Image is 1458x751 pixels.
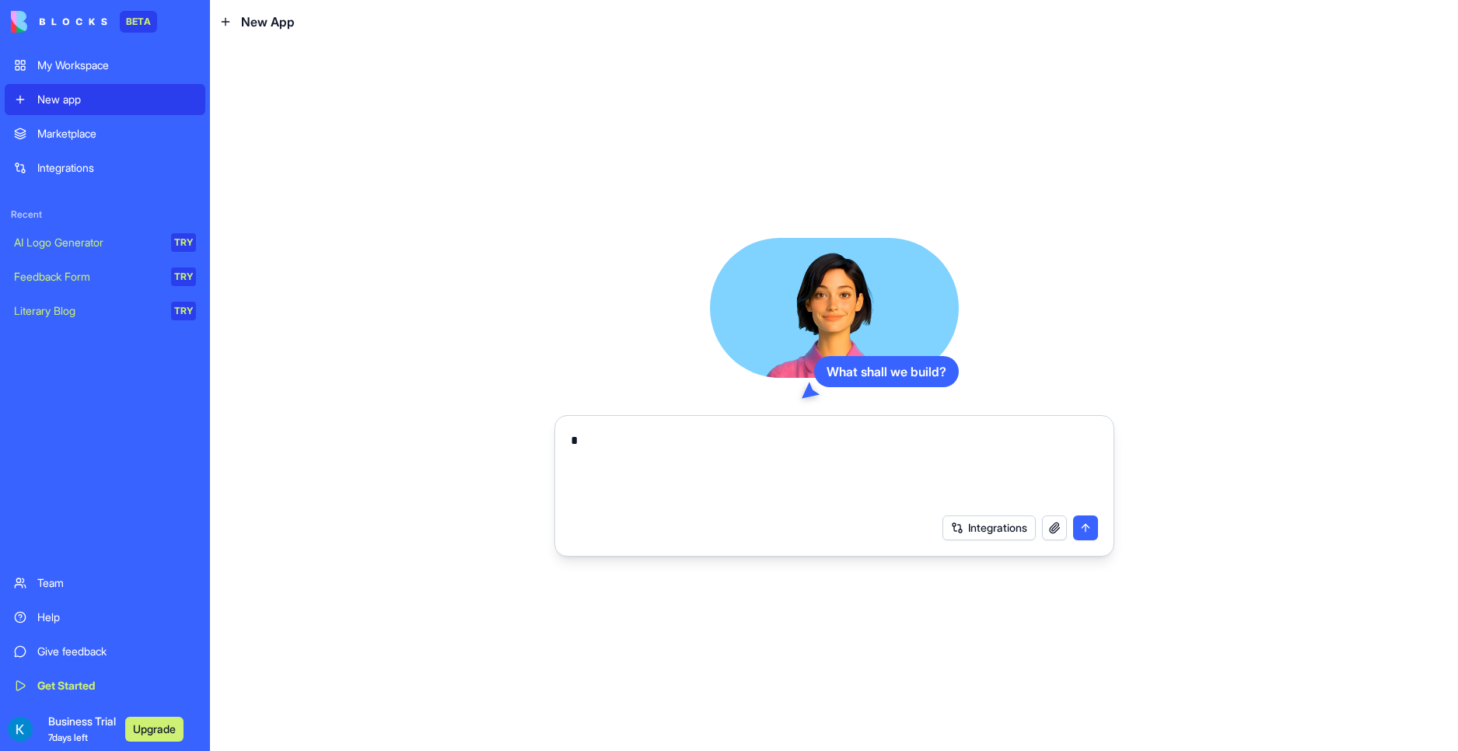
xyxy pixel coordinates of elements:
div: Team [37,575,196,591]
a: Literary BlogTRY [5,295,205,327]
a: Feedback FormTRY [5,261,205,292]
div: TRY [171,233,196,252]
div: BETA [120,11,157,33]
div: What shall we build? [814,356,959,387]
a: AI Logo GeneratorTRY [5,227,205,258]
div: Feedback Form [14,269,160,285]
div: Integrations [37,160,196,176]
a: New app [5,84,205,115]
a: My Workspace [5,50,205,81]
span: New App [241,12,295,31]
a: Team [5,568,205,599]
div: TRY [171,267,196,286]
div: Give feedback [37,644,196,659]
a: BETA [11,11,157,33]
div: Help [37,610,196,625]
span: 7 days left [48,732,88,743]
img: logo [11,11,107,33]
span: Business Trial [48,714,116,745]
img: ACg8ocJ-mQCMz6w2XFWU2KZdTI5HNDY9jP4WAQ_DDX0rdQPQbP1m=s96-c [8,717,33,742]
div: Literary Blog [14,303,160,319]
a: Get Started [5,670,205,701]
div: New app [37,92,196,107]
a: Help [5,602,205,633]
button: Integrations [942,515,1036,540]
a: Integrations [5,152,205,183]
span: Recent [5,208,205,221]
div: My Workspace [37,58,196,73]
div: AI Logo Generator [14,235,160,250]
div: Marketplace [37,126,196,141]
div: TRY [171,302,196,320]
div: Get Started [37,678,196,693]
button: Upgrade [125,717,184,742]
a: Marketplace [5,118,205,149]
a: Give feedback [5,636,205,667]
